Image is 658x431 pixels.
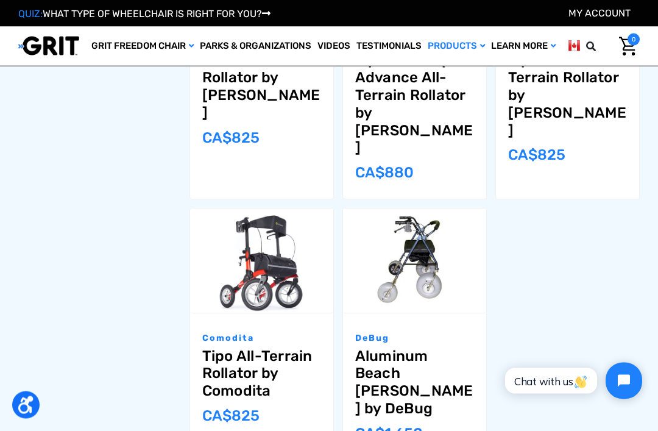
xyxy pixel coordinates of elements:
[355,52,474,157] a: Tipo Standup Advance All-Terrain Rollator by Comodita,$620.00
[202,332,321,345] p: Comodita
[197,27,314,66] a: Parks & Organizations
[190,209,333,313] a: Tipo All-Terrain Rollator by Comodita,$580.00
[353,27,425,66] a: Testimonials
[355,332,474,345] p: DeBug
[488,27,559,66] a: Learn More
[355,348,474,418] a: Aluminum Beach Walker by DeBug,$1,160.00
[18,8,271,20] a: QUIZ:WHAT TYPE OF WHEELCHAIR IS RIGHT FOR YOU?
[355,165,414,182] span: CA$‌880
[425,27,488,66] a: Products
[492,352,653,410] iframe: Tidio Chat
[619,37,637,56] img: Cart
[202,130,260,147] span: CA$‌825
[190,209,333,313] img: Tipo All-Terrain Rollator by Comodita
[18,8,43,20] span: QUIZ:
[508,147,565,164] span: CA$‌825
[202,408,260,425] span: CA$‌825
[508,52,627,140] a: Tipo Petite All-Terrain Rollator by Comodita,$580.00
[314,27,353,66] a: Videos
[568,7,631,19] a: Account
[202,348,321,401] a: Tipo All-Terrain Rollator by Comodita,$580.00
[610,34,640,59] a: Cart with 0 items
[202,52,321,122] a: Uno All-Terrain Rollator by Comodita,$580.00
[343,209,486,313] a: Aluminum Beach Walker by DeBug,$1,160.00
[18,36,79,56] img: GRIT All-Terrain Wheelchair and Mobility Equipment
[604,34,610,59] input: Search
[88,27,197,66] a: GRIT Freedom Chair
[343,213,486,309] img: Aluminum Beach Walker by DeBug
[628,34,640,46] span: 0
[568,38,580,54] img: ca.png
